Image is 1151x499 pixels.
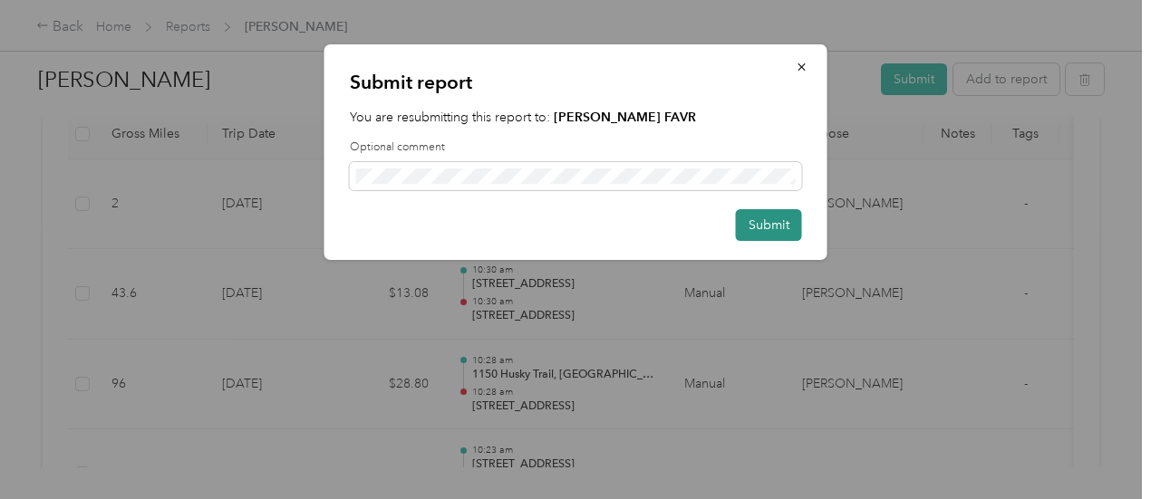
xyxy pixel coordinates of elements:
strong: [PERSON_NAME] FAVR [554,110,696,125]
iframe: Everlance-gr Chat Button Frame [1049,398,1151,499]
label: Optional comment [350,139,802,156]
p: Submit report [350,70,802,95]
button: Submit [736,209,802,241]
p: You are resubmitting this report to: [350,108,802,127]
